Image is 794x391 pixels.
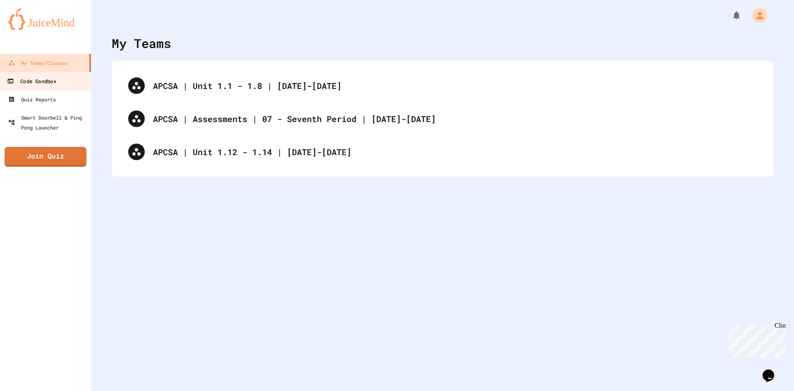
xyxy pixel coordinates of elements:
iframe: chat widget [725,322,786,357]
div: APCSA | Unit 1.12 - 1.14 | [DATE]-[DATE] [153,146,757,158]
div: APCSA | Assessments | 07 - Seventh Period | [DATE]-[DATE] [153,113,757,125]
div: Smart Doorbell & Ping Pong Launcher [8,113,88,132]
a: Join Quiz [5,147,86,167]
div: My Notifications [716,8,744,22]
div: APCSA | Unit 1.12 - 1.14 | [DATE]-[DATE] [120,135,765,168]
iframe: chat widget [759,358,786,383]
div: APCSA | Unit 1.1 - 1.8 | [DATE]-[DATE] [153,79,757,92]
div: APCSA | Assessments | 07 - Seventh Period | [DATE]-[DATE] [120,102,765,135]
div: Quiz Reports [8,94,56,104]
img: logo-orange.svg [8,8,83,30]
div: My Teams [112,34,171,53]
div: APCSA | Unit 1.1 - 1.8 | [DATE]-[DATE] [120,69,765,102]
div: My Account [744,6,769,25]
div: Chat with us now!Close [3,3,57,53]
div: Code Sandbox [7,76,56,86]
div: My Teams/Classes [8,58,67,68]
